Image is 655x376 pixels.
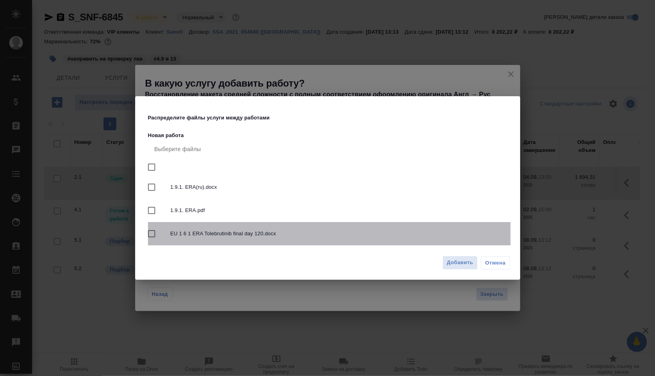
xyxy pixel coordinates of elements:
div: EU 1 6 1 ERA Tolebrutinib final day 120.docx [148,222,511,245]
button: Добавить [442,256,478,270]
div: Выберите файлы [148,139,511,159]
button: Отмена [481,257,510,269]
span: 1.9.1. ERA(ru).docx [170,183,504,191]
span: EU 1 6 1 ERA Tolebrutinib final day 120.docx [170,230,504,238]
span: Выбрать все вложенные папки [143,202,160,219]
p: Новая работа [148,131,511,139]
span: Выбрать все вложенные папки [143,225,160,242]
div: 1.9.1. ERA(ru).docx [148,176,511,199]
div: 1.9.1. ERA.pdf [148,199,511,222]
p: Распределите файлы услуги между работами [148,114,274,122]
span: Добавить [447,258,473,267]
span: Выбрать все вложенные папки [143,179,160,196]
span: Отмена [485,259,506,267]
span: 1.9.1. ERA.pdf [170,206,504,214]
